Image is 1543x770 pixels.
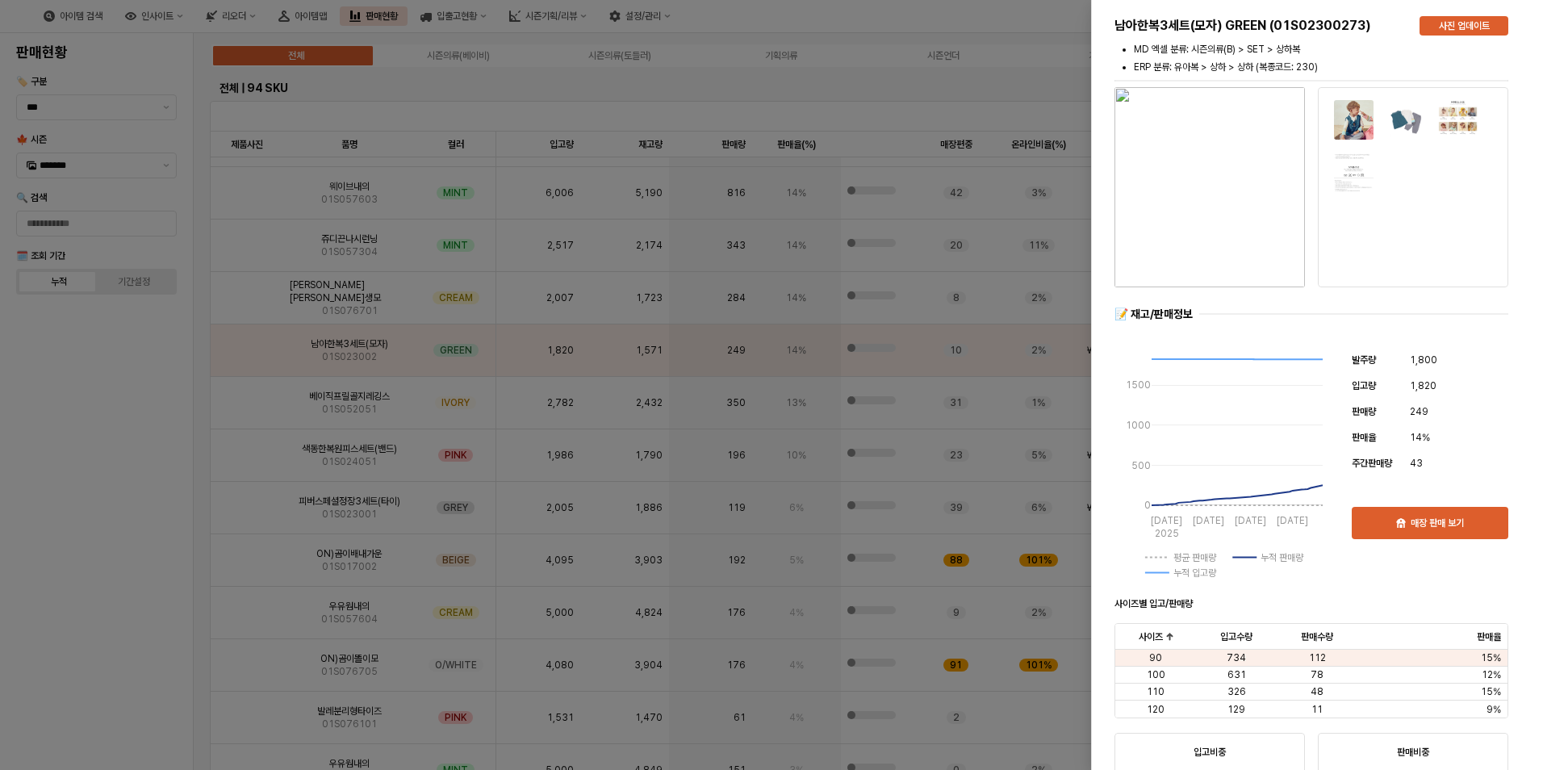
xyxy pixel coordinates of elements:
div: 📝 재고/판매정보 [1114,307,1193,322]
button: 사진 업데이트 [1420,16,1508,36]
span: 14% [1410,429,1430,446]
span: 12% [1482,668,1501,681]
span: 발주량 [1352,354,1376,366]
span: 78 [1311,668,1323,681]
span: 판매수량 [1301,630,1333,643]
span: 입고수량 [1220,630,1252,643]
span: 판매율 [1352,432,1376,443]
p: 사진 업데이트 [1439,19,1490,32]
li: MD 엑셀 분류: 시즌의류(B) > SET > 상하복 [1134,42,1508,56]
span: 90 [1149,651,1162,664]
span: 판매량 [1352,406,1376,417]
span: 입고량 [1352,380,1376,391]
span: 48 [1311,685,1323,698]
span: 110 [1147,685,1165,698]
strong: 판매비중 [1397,747,1429,758]
span: 129 [1227,703,1245,716]
span: 1,820 [1410,378,1436,394]
span: 15% [1481,651,1501,664]
strong: 사이즈별 입고/판매량 [1114,598,1193,609]
li: ERP 분류: 유아복 > 상하 > 상하 (복종코드: 230) [1134,60,1508,74]
span: 631 [1227,668,1246,681]
span: 120 [1147,703,1165,716]
span: 100 [1147,668,1165,681]
span: 112 [1309,651,1326,664]
span: 326 [1227,685,1246,698]
span: 판매율 [1477,630,1501,643]
span: 249 [1410,404,1428,420]
button: 매장 판매 보기 [1352,507,1508,539]
h5: 남아한복3세트(모자) GREEN (01S02300273) [1114,18,1407,34]
span: 15% [1481,685,1501,698]
span: 734 [1227,651,1246,664]
span: 11 [1311,703,1323,716]
span: 9% [1487,703,1501,716]
span: 주간판매량 [1352,458,1392,469]
span: 1,800 [1410,352,1437,368]
span: 43 [1410,455,1423,471]
strong: 입고비중 [1194,747,1226,758]
p: 매장 판매 보기 [1411,517,1464,529]
span: 사이즈 [1139,630,1163,643]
